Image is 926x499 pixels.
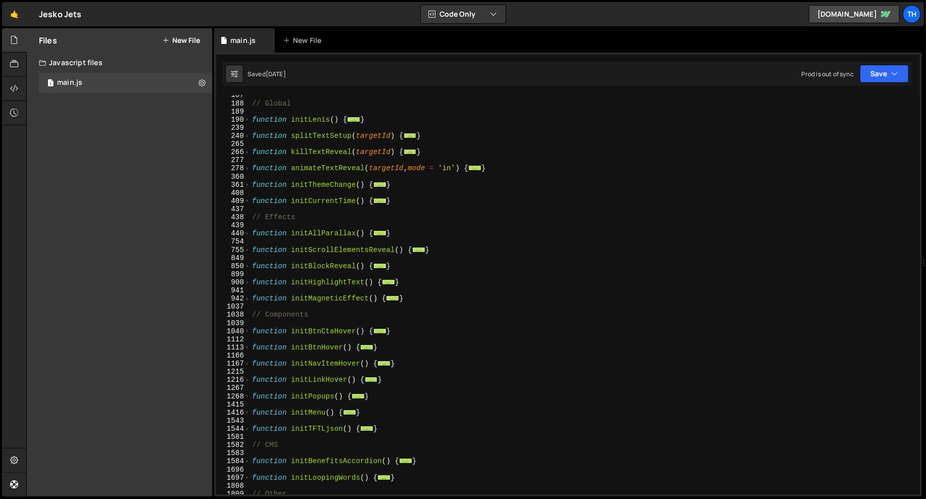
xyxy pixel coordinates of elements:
div: 360 [216,173,251,181]
a: 🤙 [2,2,27,26]
span: 1 [47,80,54,88]
button: Code Only [421,5,506,23]
span: ... [373,263,386,269]
div: 265 [216,140,251,148]
div: 189 [216,108,251,116]
button: Save [860,65,909,83]
div: Javascript files [27,53,212,73]
div: 1808 [216,482,251,490]
span: ... [365,377,378,382]
span: ... [468,165,481,171]
span: ... [399,458,412,464]
div: 1267 [216,384,251,392]
div: 16759/45776.js [39,73,212,93]
div: 439 [216,221,251,229]
div: main.js [57,78,82,87]
div: 942 [216,294,251,303]
div: 1543 [216,417,251,425]
span: ... [373,328,386,333]
div: 1416 [216,409,251,417]
div: 266 [216,148,251,156]
div: 1581 [216,433,251,441]
div: 187 [216,91,251,99]
div: [DATE] [266,70,286,78]
div: 1040 [216,327,251,335]
div: 849 [216,254,251,262]
div: 239 [216,124,251,132]
div: 1037 [216,303,251,311]
div: New File [283,35,325,45]
div: 277 [216,156,251,164]
div: 190 [216,116,251,124]
span: ... [382,279,395,285]
span: ... [352,393,365,398]
a: Th [903,5,921,23]
div: 1415 [216,401,251,409]
span: ... [373,198,386,204]
div: 1582 [216,441,251,449]
div: Jesko Jets [39,8,82,20]
span: ... [386,295,400,301]
div: 409 [216,197,251,205]
span: ... [404,133,417,138]
div: Saved [248,70,286,78]
div: 1697 [216,474,251,482]
div: 1809 [216,490,251,498]
div: 1113 [216,343,251,352]
div: 1038 [216,311,251,319]
div: 240 [216,132,251,140]
div: 408 [216,189,251,197]
button: New File [162,36,200,44]
span: ... [404,149,417,155]
div: 1268 [216,392,251,401]
a: [DOMAIN_NAME] [809,5,900,23]
div: main.js [230,35,256,45]
div: 755 [216,246,251,254]
div: 1584 [216,457,251,465]
span: ... [378,474,391,480]
div: 188 [216,99,251,108]
span: ... [412,246,425,252]
div: 438 [216,213,251,221]
div: 361 [216,181,251,189]
span: ... [378,361,391,366]
span: ... [348,117,361,122]
div: 1696 [216,466,251,474]
span: ... [373,181,386,187]
div: 278 [216,164,251,172]
div: 440 [216,229,251,237]
span: ... [360,426,373,431]
div: 850 [216,262,251,270]
div: 1544 [216,425,251,433]
div: 1039 [216,319,251,327]
div: 1215 [216,368,251,376]
div: Prod is out of sync [801,70,854,78]
div: 1216 [216,376,251,384]
h2: Files [39,35,57,46]
div: 900 [216,278,251,286]
div: 1583 [216,449,251,457]
span: ... [343,410,356,415]
span: ... [373,230,386,236]
div: 1166 [216,352,251,360]
div: 1112 [216,335,251,343]
div: 754 [216,237,251,245]
div: 437 [216,205,251,213]
div: 941 [216,286,251,294]
span: ... [360,344,373,350]
div: 1167 [216,360,251,368]
div: 899 [216,270,251,278]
